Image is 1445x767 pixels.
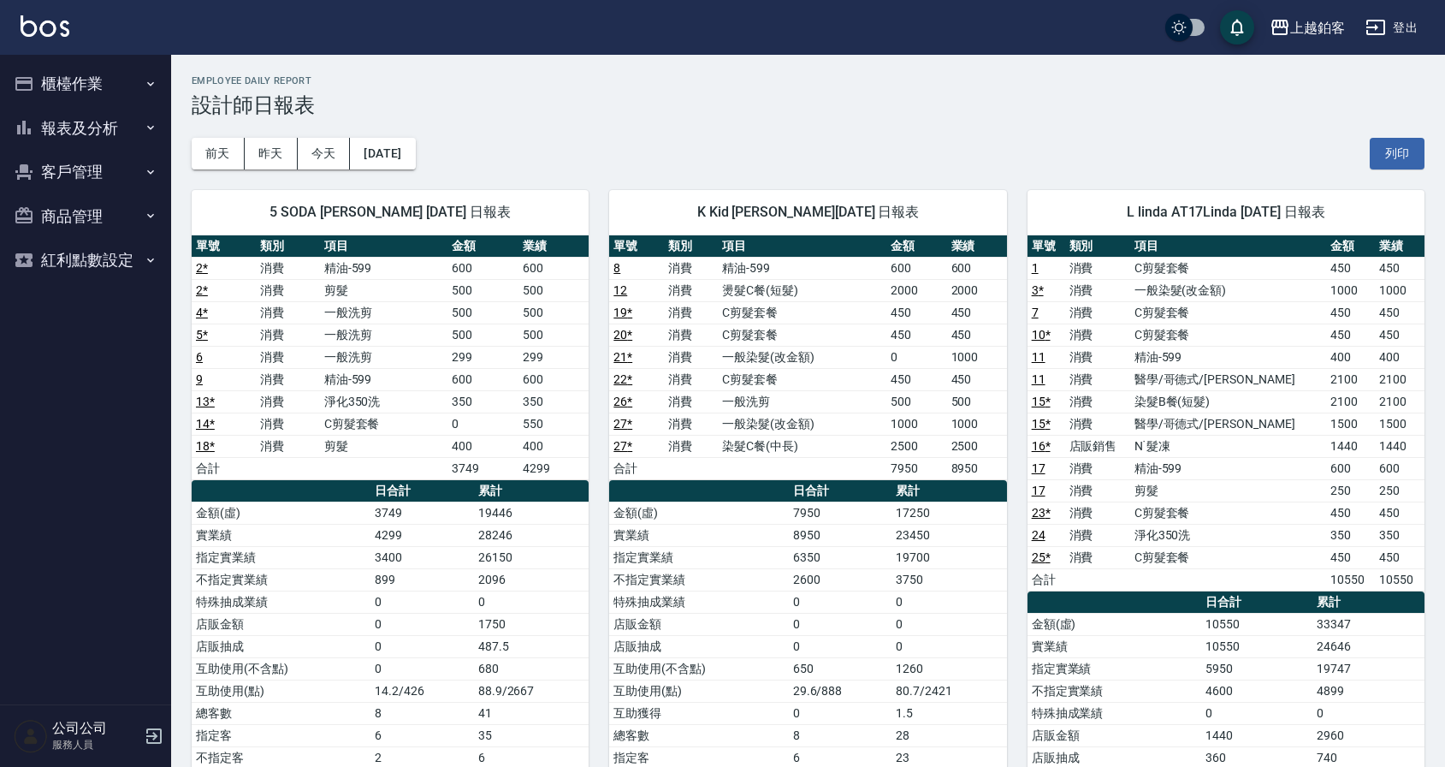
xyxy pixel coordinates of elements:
td: 消費 [1065,524,1130,546]
td: 7950 [886,457,946,479]
button: 客戶管理 [7,150,164,194]
td: 消費 [256,257,320,279]
td: 1000 [947,346,1007,368]
td: 500 [447,324,518,346]
td: 17250 [891,502,1007,524]
td: 0 [1312,702,1424,724]
button: 列印 [1370,138,1424,169]
td: 合計 [192,457,256,479]
td: 450 [1326,257,1376,279]
button: 昨天 [245,138,298,169]
span: L linda AT17Linda [DATE] 日報表 [1048,204,1404,221]
td: 互助使用(不含點) [609,657,788,680]
td: 500 [947,390,1007,413]
td: 500 [886,390,946,413]
div: 上越鉑客 [1290,17,1345,39]
a: 17 [1032,484,1045,497]
td: 醫學/哥德式/[PERSON_NAME] [1130,368,1326,390]
td: 0 [891,613,1007,635]
th: 單號 [192,235,256,258]
th: 累計 [474,480,589,502]
td: 消費 [1065,257,1130,279]
td: 特殊抽成業績 [192,591,370,613]
a: 17 [1032,461,1045,475]
button: 前天 [192,138,245,169]
td: 1260 [891,657,1007,680]
td: 450 [886,301,946,324]
th: 業績 [518,235,589,258]
td: 3749 [447,457,518,479]
td: 3400 [370,546,473,568]
button: 紅利點數設定 [7,238,164,282]
td: 3749 [370,502,473,524]
td: 35 [474,724,589,746]
td: 1750 [474,613,589,635]
td: 2600 [789,568,891,591]
td: 1500 [1326,413,1376,435]
td: 消費 [1065,279,1130,301]
td: 特殊抽成業績 [609,591,788,613]
td: 2100 [1326,390,1376,413]
td: 實業績 [1027,635,1201,657]
td: 消費 [1065,301,1130,324]
td: 3750 [891,568,1007,591]
td: C剪髮套餐 [1130,257,1326,279]
td: 醫學/哥德式/[PERSON_NAME] [1130,413,1326,435]
th: 項目 [718,235,886,258]
td: 0 [789,702,891,724]
td: 680 [474,657,589,680]
td: 0 [370,657,473,680]
td: 實業績 [192,524,370,546]
table: a dense table [192,235,589,480]
td: 0 [370,591,473,613]
td: 450 [886,324,946,346]
td: 600 [447,257,518,279]
table: a dense table [609,235,1006,480]
td: C剪髮套餐 [1130,301,1326,324]
td: 10550 [1201,613,1313,635]
td: 一般染髮(改金額) [718,413,886,435]
td: 2096 [474,568,589,591]
td: 消費 [664,413,719,435]
td: 28246 [474,524,589,546]
td: 互助使用(點) [192,680,370,702]
span: 5 SODA [PERSON_NAME] [DATE] 日報表 [212,204,568,221]
th: 累計 [1312,592,1424,614]
td: 450 [947,301,1007,324]
td: 80.7/2421 [891,680,1007,702]
img: Logo [21,15,69,37]
td: 精油-599 [320,257,447,279]
td: 消費 [1065,546,1130,568]
td: 10550 [1201,635,1313,657]
td: 金額(虛) [609,502,788,524]
td: 33347 [1312,613,1424,635]
th: 單號 [609,235,664,258]
td: 899 [370,568,473,591]
td: 500 [447,301,518,324]
td: 19747 [1312,657,1424,680]
td: 消費 [664,301,719,324]
th: 金額 [886,235,946,258]
td: 消費 [1065,368,1130,390]
td: 7950 [789,502,891,524]
th: 累計 [891,480,1007,502]
td: 4299 [518,457,589,479]
td: 消費 [664,279,719,301]
td: 0 [370,613,473,635]
td: 消費 [256,413,320,435]
td: 23450 [891,524,1007,546]
td: C剪髮套餐 [718,301,886,324]
th: 業績 [947,235,1007,258]
button: 登出 [1359,12,1424,44]
a: 7 [1032,306,1039,319]
td: 1500 [1375,413,1424,435]
th: 單號 [1027,235,1065,258]
td: 29.6/888 [789,680,891,702]
td: 450 [1375,301,1424,324]
td: 指定客 [192,724,370,746]
td: 0 [886,346,946,368]
button: 今天 [298,138,351,169]
td: 88.9/2667 [474,680,589,702]
td: 實業績 [609,524,788,546]
td: 350 [1326,524,1376,546]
